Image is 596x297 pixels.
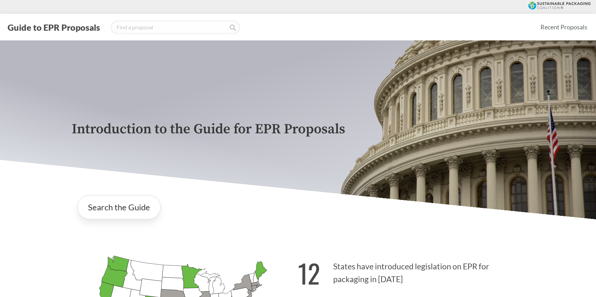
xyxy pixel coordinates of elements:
strong: 12 [298,254,320,292]
input: Find a proposal [111,20,240,34]
p: Introduction to the Guide for EPR Proposals [72,122,524,137]
button: Guide to EPR Proposals [6,22,102,33]
a: Recent Proposals [537,19,590,35]
a: Search the Guide [77,195,161,219]
p: States have introduced legislation on EPR for packaging in [DATE] [298,250,524,292]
